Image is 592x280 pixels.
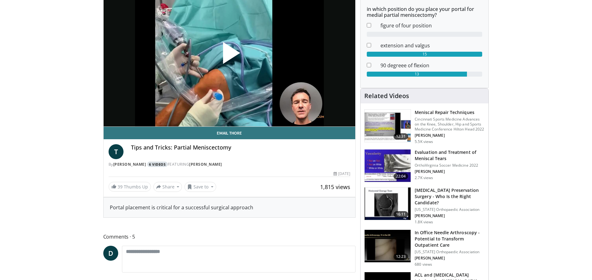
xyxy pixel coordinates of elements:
a: 12:23 In Office Needle Arthroscopy - Potential to Transform Outpatient Care [US_STATE] Orthopaedi... [364,230,485,267]
img: bcd9b291-2c03-4b66-b68e-396cf334cc04.150x105_q85_crop-smart_upscale.jpg [365,149,411,182]
a: 22:04 Evaluation and Treatment of Meniscal Tears OrthoVirginia Soccer Medicine 2022 [PERSON_NAME]... [364,149,485,182]
p: [PERSON_NAME] [415,169,485,174]
h6: in which position do you place your portal for medial partial meniscectomy? [367,6,482,18]
p: [US_STATE] Orthopaedic Association [415,249,485,254]
span: 1,815 views [320,183,350,191]
a: 12:31 Meniscal Repair Techniques Cincinnati Sports Medicine Advances on the Knee, Shoulder, Hip a... [364,109,485,144]
p: [PERSON_NAME] [415,213,485,218]
img: 94ae3d2f-7541-4d8f-8622-eb1b71a67ce5.150x105_q85_crop-smart_upscale.jpg [365,110,411,142]
div: Portal placement is critical for a successful surgical approach [110,204,349,211]
p: 5.5K views [415,139,433,144]
h3: Evaluation and Treatment of Meniscal Tears [415,149,485,162]
a: [PERSON_NAME] [189,162,222,167]
span: Comments 5 [103,233,356,241]
a: 6 Videos [147,162,168,167]
p: [PERSON_NAME] [415,256,485,261]
a: 16:11 [MEDICAL_DATA] Preservation Surgery - Who Is the Right Candidate? [US_STATE] Orthopaedic As... [364,187,485,225]
dd: 90 degreee of flexion [376,62,487,69]
div: 13 [367,72,467,77]
p: OrthoVirginia Soccer Medicine 2022 [415,163,485,168]
div: By FEATURING [109,162,351,167]
span: 16:11 [394,211,408,217]
h3: Meniscal Repair Techniques [415,109,485,116]
p: [PERSON_NAME] [415,133,485,138]
p: Cincinnati Sports Medicine Advances on the Knee, Shoulder, Hip and Sports Medicine Conference Hil... [415,117,485,132]
span: 12:23 [394,254,408,260]
p: 680 views [415,262,432,267]
span: 39 [118,184,123,190]
p: 2.7K views [415,175,433,180]
a: D [103,246,118,261]
a: T [109,144,124,159]
div: [DATE] [333,171,350,177]
span: 22:04 [394,173,408,179]
h4: Related Videos [364,92,409,100]
a: Email Thore [104,127,356,139]
h3: [MEDICAL_DATA] Preservation Surgery - Who Is the Right Candidate? [415,187,485,206]
h4: Tips and Tricks: Partial Meniscectomy [131,144,351,151]
img: 9d816f78-74d3-4c97-ad90-711997fb742f.150x105_q85_crop-smart_upscale.jpg [365,230,411,262]
h3: In Office Needle Arthroscopy - Potential to Transform Outpatient Care [415,230,485,248]
dd: extension and valgus [376,42,487,49]
p: 1.8K views [415,220,433,225]
img: d88cf18b-24b2-4443-ad4f-1c05184f30d1.150x105_q85_crop-smart_upscale.jpg [365,187,411,220]
button: Play Video [173,25,285,86]
div: 15 [367,52,482,57]
a: 39 Thumbs Up [109,182,151,192]
button: Save to [184,182,216,192]
a: [PERSON_NAME] [113,162,146,167]
button: Share [153,182,182,192]
dd: figure of four position [376,22,487,29]
span: 12:31 [394,133,408,140]
p: [US_STATE] Orthopaedic Association [415,207,485,212]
